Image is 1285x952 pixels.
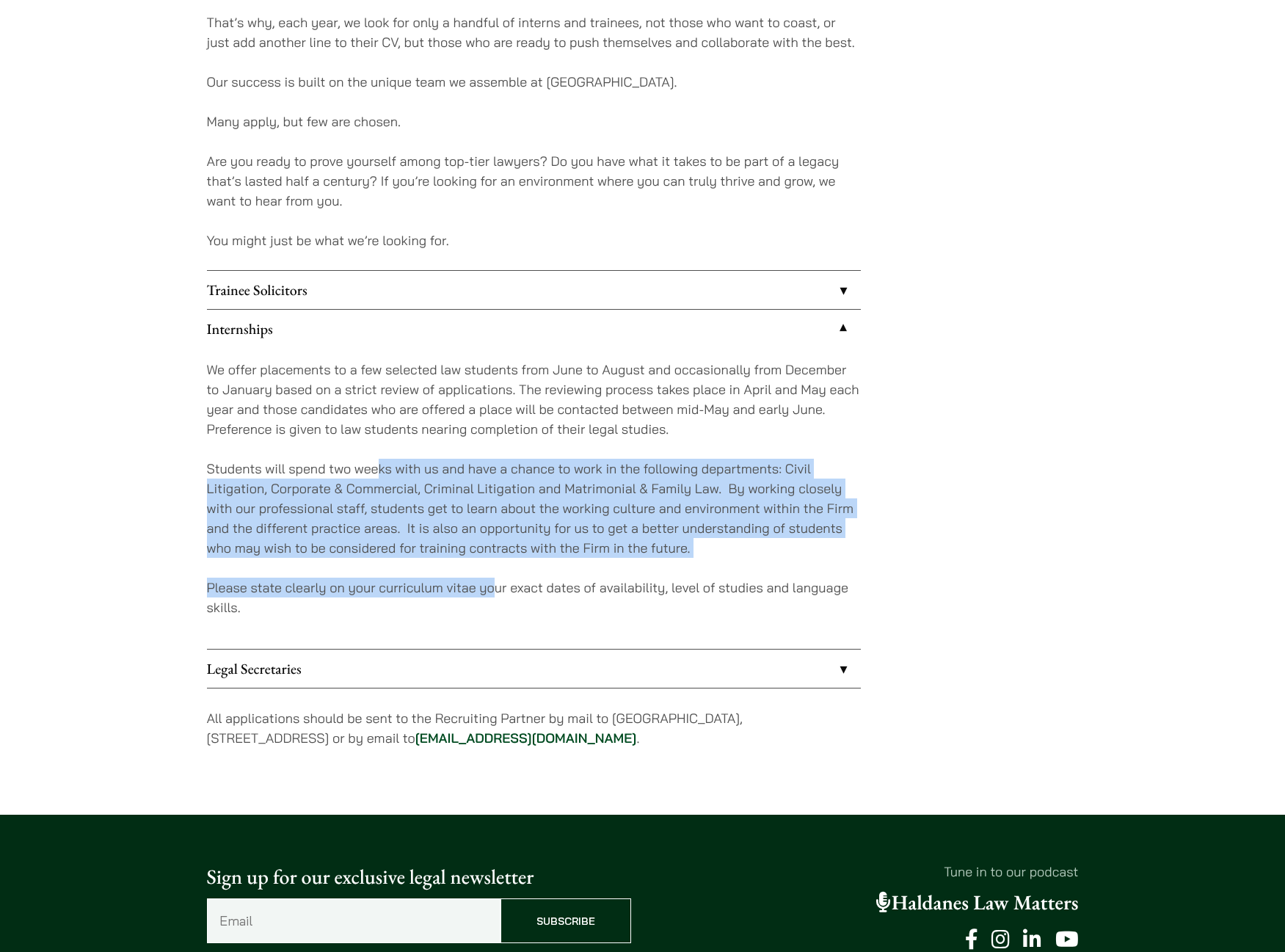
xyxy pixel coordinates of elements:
a: [EMAIL_ADDRESS][DOMAIN_NAME] [415,730,637,746]
p: Are you ready to prove yourself among top-tier lawyers? Do you have what it takes to be part of a... [207,151,861,211]
p: Tune in to our podcast [655,862,1079,882]
a: Internships [207,310,861,348]
p: Students will spend two weeks with us and have a chance to work in the following departments: Civ... [207,459,861,558]
a: Haldanes Law Matters [876,890,1079,916]
p: That’s why, each year, we look for only a handful of interns and trainees, not those who want to ... [207,12,861,52]
p: Sign up for our exclusive legal newsletter [207,862,631,893]
a: Trainee Solicitors [207,271,861,309]
input: Email [207,898,500,943]
input: Subscribe [500,898,631,943]
p: Our success is built on the unique team we assemble at [GEOGRAPHIC_DATA]. [207,72,861,92]
p: We offer placements to a few selected law students from June to August and occasionally from Dece... [207,360,861,439]
p: You might just be what we’re looking for. [207,230,861,250]
div: Internships [207,348,861,649]
a: Legal Secretaries [207,650,861,688]
p: Many apply, but few are chosen. [207,112,861,131]
p: Please state clearly on your curriculum vitae your exact dates of availability, level of studies ... [207,578,861,617]
p: All applications should be sent to the Recruiting Partner by mail to [GEOGRAPHIC_DATA], [STREET_A... [207,708,861,748]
